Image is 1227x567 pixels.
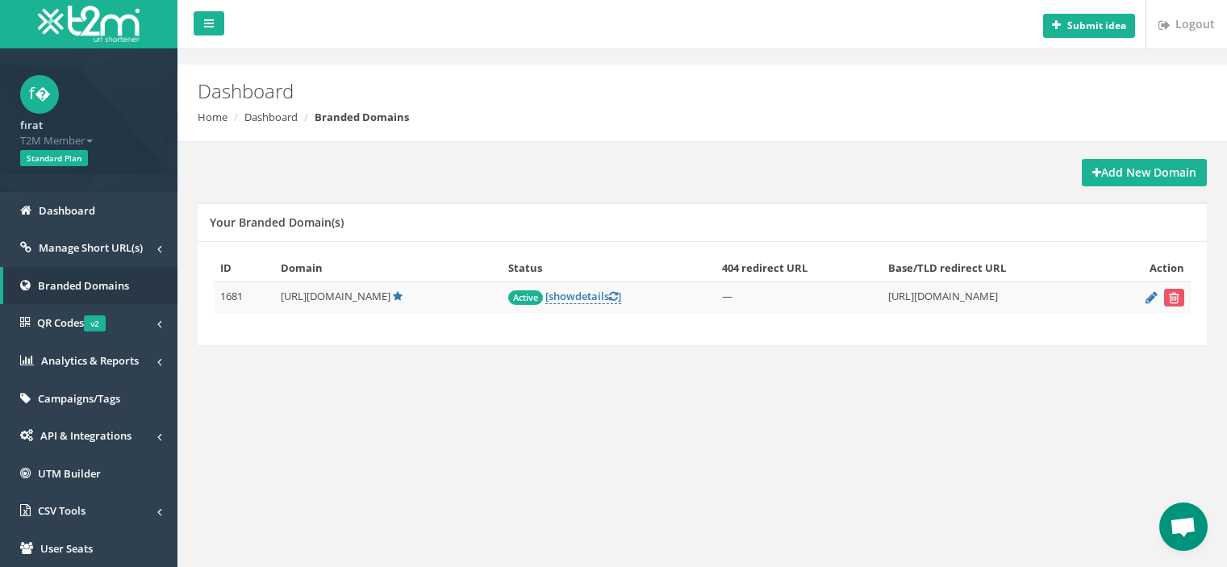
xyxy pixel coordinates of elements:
span: Manage Short URL(s) [39,240,143,255]
a: Dashboard [244,110,298,124]
th: 404 redirect URL [716,254,883,282]
td: 1681 [214,282,274,314]
td: [URL][DOMAIN_NAME] [882,282,1103,314]
strong: fırat [20,118,43,132]
th: Status [502,254,715,282]
a: Add New Domain [1082,159,1207,186]
h5: Your Branded Domain(s) [210,216,344,228]
a: Default [393,289,403,303]
span: Analytics & Reports [41,353,139,368]
span: QR Codes [37,315,106,330]
a: [showdetails] [545,289,621,304]
span: [URL][DOMAIN_NAME] [281,289,390,303]
img: T2M [38,6,140,42]
td: — [716,282,883,314]
span: Active [508,290,543,305]
span: UTM Builder [38,466,101,481]
strong: Branded Domains [315,110,409,124]
span: f� [20,75,59,114]
span: CSV Tools [38,503,86,518]
span: Branded Domains [38,278,129,293]
span: User Seats [40,541,93,556]
span: show [549,289,575,303]
h2: Dashboard [198,81,1035,102]
th: ID [214,254,274,282]
span: v2 [84,315,106,331]
button: Submit idea [1043,14,1135,38]
span: Standard Plan [20,150,88,166]
th: Domain [274,254,503,282]
b: Submit idea [1067,19,1126,32]
th: Base/TLD redirect URL [882,254,1103,282]
th: Action [1104,254,1191,282]
a: Home [198,110,227,124]
span: API & Integrations [40,428,131,443]
span: Dashboard [39,203,95,218]
strong: Add New Domain [1092,165,1196,180]
a: fırat T2M Member [20,114,157,148]
span: Campaigns/Tags [38,391,120,406]
span: T2M Member [20,133,157,148]
div: Open chat [1159,502,1208,551]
